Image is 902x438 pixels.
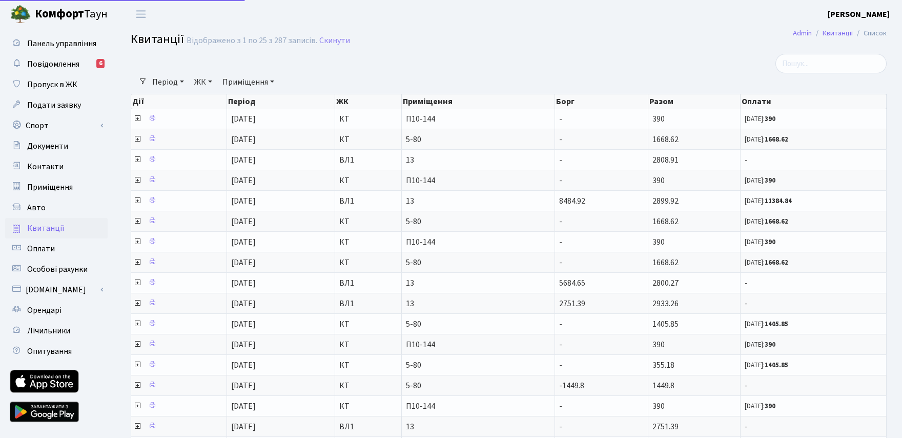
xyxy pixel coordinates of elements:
[402,94,555,109] th: Приміщення
[559,318,562,330] span: -
[231,339,256,350] span: [DATE]
[559,277,585,289] span: 5684.65
[339,156,397,164] span: ВЛ1
[5,259,108,280] a: Особові рахунки
[559,175,562,186] span: -
[741,94,887,109] th: Оплати
[27,38,96,49] span: Панель управління
[5,300,108,321] a: Орендарі
[765,320,788,329] b: 1405.85
[339,423,397,431] span: ВЛ1
[777,23,902,44] nav: breadcrumb
[652,401,665,412] span: 390
[5,156,108,177] a: Контакти
[339,279,397,287] span: ВЛ1
[231,257,256,268] span: [DATE]
[652,339,665,350] span: 390
[27,161,64,172] span: Контакти
[27,243,55,254] span: Оплати
[5,197,108,218] a: Авто
[339,115,397,123] span: КТ
[27,223,65,234] span: Квитанції
[339,176,397,185] span: КТ
[406,423,550,431] span: 13
[27,182,73,193] span: Приміщення
[745,176,775,185] small: [DATE]:
[339,300,397,308] span: ВЛ1
[27,325,70,336] span: Лічильники
[652,236,665,248] span: 390
[339,238,397,246] span: КТ
[148,73,188,91] a: Період
[5,321,108,341] a: Лічильники
[231,195,256,207] span: [DATE]
[745,382,882,390] span: -
[559,257,562,268] span: -
[5,341,108,362] a: Опитування
[27,202,46,213] span: Авто
[190,73,216,91] a: ЖК
[5,95,108,115] a: Подати заявку
[745,402,775,411] small: [DATE]:
[406,176,550,185] span: П10-144
[765,114,775,124] b: 390
[131,94,227,109] th: Дії
[745,300,882,308] span: -
[745,135,788,144] small: [DATE]:
[128,6,154,23] button: Переключити навігацію
[339,382,397,390] span: КТ
[559,195,585,207] span: 8484.92
[339,402,397,410] span: КТ
[765,340,775,349] b: 390
[559,298,585,309] span: 2751.39
[559,134,562,145] span: -
[559,154,562,166] span: -
[559,360,562,371] span: -
[765,135,788,144] b: 1668.62
[559,339,562,350] span: -
[853,28,887,39] li: Список
[27,58,79,70] span: Повідомлення
[652,277,679,289] span: 2800.27
[5,54,108,74] a: Повідомлення6
[231,318,256,330] span: [DATE]
[652,216,679,227] span: 1668.62
[745,423,882,431] span: -
[131,30,184,48] span: Квитанції
[765,402,775,411] b: 390
[231,113,256,125] span: [DATE]
[406,135,550,144] span: 5-80
[745,156,882,164] span: -
[231,175,256,186] span: [DATE]
[765,237,775,247] b: 390
[559,236,562,248] span: -
[652,360,674,371] span: 355.18
[765,361,788,370] b: 1405.85
[27,305,61,316] span: Орендарі
[27,79,77,90] span: Пропуск в ЖК
[5,238,108,259] a: Оплати
[765,196,792,206] b: 11384.84
[406,217,550,226] span: 5-80
[559,113,562,125] span: -
[745,114,775,124] small: [DATE]:
[231,216,256,227] span: [DATE]
[35,6,84,22] b: Комфорт
[5,177,108,197] a: Приміщення
[27,99,81,111] span: Подати заявку
[231,134,256,145] span: [DATE]
[406,320,550,328] span: 5-80
[406,238,550,246] span: П10-144
[27,264,88,275] span: Особові рахунки
[652,134,679,145] span: 1668.62
[652,421,679,432] span: 2751.39
[406,197,550,205] span: 13
[5,74,108,95] a: Пропуск в ЖК
[227,94,335,109] th: Період
[406,382,550,390] span: 5-80
[339,320,397,328] span: КТ
[231,154,256,166] span: [DATE]
[231,360,256,371] span: [DATE]
[765,258,788,267] b: 1668.62
[765,176,775,185] b: 390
